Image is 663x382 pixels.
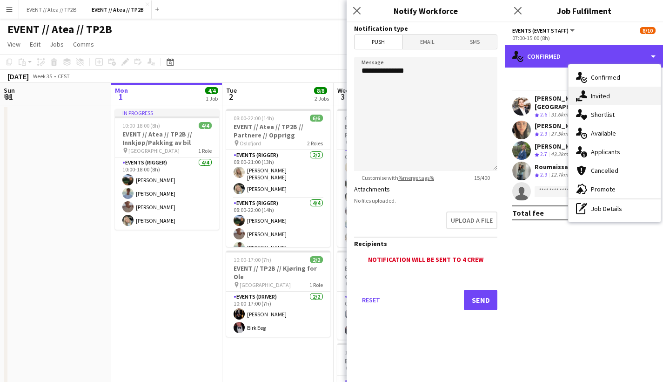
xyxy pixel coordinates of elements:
[337,145,442,250] app-card-role: Events (Rigger)6/608:00-22:00 (14h)[PERSON_NAME] [PERSON_NAME][PERSON_NAME][PERSON_NAME][PERSON_N...
[337,109,442,247] app-job-card: 08:00-22:00 (14h)6/6EVENT // Atea // TP2B // Partnere // Opprigg Oslofjord1 RoleEvents (Rigger)6/...
[354,290,388,310] button: Reset
[505,45,663,68] div: Confirmed
[640,27,656,34] span: 8/10
[512,27,569,34] span: Events (Event Staff)
[337,264,442,281] h3: EVENT // TP2B // Kjøring for Ole
[7,22,112,36] h1: EVENT // Atea // TP2B
[569,161,661,180] div: Cancelled
[337,86,349,95] span: Wed
[452,35,497,49] span: SMS
[73,40,94,48] span: Comms
[354,255,497,264] div: Notification will be sent to 4 crew
[7,40,20,48] span: View
[569,180,661,198] div: Promote
[337,251,442,340] app-job-card: 09:00-17:00 (8h)2/2EVENT // TP2B // Kjøring for Ole [GEOGRAPHIC_DATA]1 RoleEvents (Driver)2/209:0...
[535,122,584,130] div: [PERSON_NAME]
[58,73,70,80] div: CEST
[540,130,547,137] span: 2.9
[535,142,584,150] div: [PERSON_NAME]
[355,35,402,49] span: Push
[4,38,24,50] a: View
[310,256,323,263] span: 2/2
[314,87,327,94] span: 8/8
[535,163,591,171] div: Roumaissaa Hadui
[225,91,237,102] span: 2
[4,86,15,95] span: Sun
[7,72,29,81] div: [DATE]
[226,123,330,139] h3: EVENT // Atea // TP2B // Partnere // Opprigg
[226,150,330,198] app-card-role: Events (Rigger)2/208:00-21:00 (13h)[PERSON_NAME] [PERSON_NAME][PERSON_NAME]
[446,211,497,229] button: Upload a file
[337,123,442,139] h3: EVENT // Atea // TP2B // Partnere // Opprigg
[464,290,497,310] button: Send
[569,124,661,143] div: Available
[226,109,330,247] app-job-card: 08:00-22:00 (14h)6/6EVENT // Atea // TP2B // Partnere // Opprigg Oslofjord2 RolesEvents (Rigger)2...
[310,115,323,122] span: 6/6
[347,5,505,17] h3: Notify Workforce
[309,281,323,288] span: 1 Role
[226,86,237,95] span: Tue
[549,130,570,138] div: 27.5km
[354,239,497,248] h3: Recipients
[226,251,330,337] app-job-card: 10:00-17:00 (7h)2/2EVENT // TP2B // Kjøring for Ole [GEOGRAPHIC_DATA]1 RoleEvents (Driver)2/210:0...
[198,147,212,154] span: 1 Role
[199,122,212,129] span: 4/4
[345,256,382,263] span: 09:00-17:00 (8h)
[512,34,656,41] div: 07:00-15:00 (8h)
[345,115,385,122] span: 08:00-22:00 (14h)
[122,122,160,129] span: 10:00-18:00 (8h)
[114,91,128,102] span: 1
[345,349,382,356] span: 10:00-17:00 (7h)
[512,27,576,34] button: Events (Event Staff)
[84,0,152,19] button: EVENT // Atea // TP2B
[337,357,442,365] h3: EVENT // TP2B // Kjøring
[354,197,497,204] div: No files uploaded.
[128,147,180,154] span: [GEOGRAPHIC_DATA]
[535,94,641,111] div: [PERSON_NAME][GEOGRAPHIC_DATA]
[512,208,544,218] div: Total fee
[354,24,497,33] h3: Notification type
[234,115,274,122] span: 08:00-22:00 (14h)
[206,95,218,102] div: 1 Job
[30,40,40,48] span: Edit
[205,87,218,94] span: 4/4
[569,199,661,218] div: Job Details
[315,95,329,102] div: 2 Jobs
[569,143,661,161] div: Applicants
[226,198,330,273] app-card-role: Events (Rigger)4/408:00-22:00 (14h)[PERSON_NAME][PERSON_NAME][PERSON_NAME]
[403,35,452,49] span: Email
[354,174,442,181] span: Customise with
[549,150,570,158] div: 43.2km
[46,38,67,50] a: Jobs
[467,174,497,181] span: 15 / 400
[2,91,15,102] span: 31
[240,140,261,147] span: Oslofjord
[569,68,661,87] div: Confirmed
[69,38,98,50] a: Comms
[240,281,291,288] span: [GEOGRAPHIC_DATA]
[336,91,349,102] span: 3
[307,140,323,147] span: 2 Roles
[549,111,570,119] div: 31.6km
[505,5,663,17] h3: Job Fulfilment
[549,171,570,179] div: 12.7km
[115,157,219,230] app-card-role: Events (Rigger)4/410:00-18:00 (8h)[PERSON_NAME][PERSON_NAME][PERSON_NAME][PERSON_NAME]
[31,73,54,80] span: Week 35
[234,256,271,263] span: 10:00-17:00 (7h)
[50,40,64,48] span: Jobs
[569,87,661,105] div: Invited
[226,292,330,337] app-card-role: Events (Driver)2/210:00-17:00 (7h)[PERSON_NAME]Birk Eeg
[19,0,84,19] button: EVENT // Atea // TP2B
[226,264,330,281] h3: EVENT // TP2B // Kjøring for Ole
[540,150,547,157] span: 2.7
[115,109,219,230] app-job-card: In progress10:00-18:00 (8h)4/4EVENT // Atea // TP2B // Innkjøp/Pakking av bil [GEOGRAPHIC_DATA]1 ...
[115,86,128,95] span: Mon
[115,109,219,116] div: In progress
[540,171,547,178] span: 2.9
[26,38,44,50] a: Edit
